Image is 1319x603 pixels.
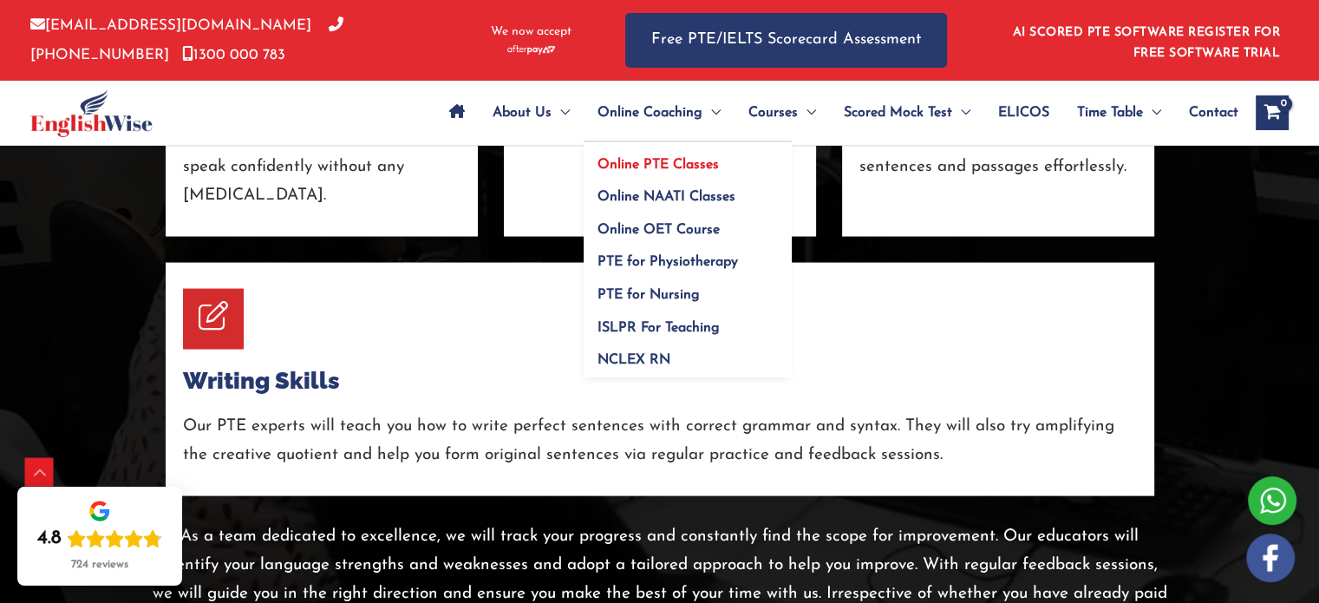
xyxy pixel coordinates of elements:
a: Scored Mock TestMenu Toggle [830,82,984,143]
div: 724 reviews [71,558,128,572]
a: PTE for Physiotherapy [584,240,792,273]
img: Afterpay-Logo [507,45,555,55]
span: Time Table [1077,82,1143,143]
span: Online NAATI Classes [597,190,735,204]
aside: Header Widget 1 [1002,12,1289,69]
img: cropped-ew-logo [30,89,153,137]
span: Menu Toggle [952,82,970,143]
a: ISLPR For Teaching [584,305,792,338]
span: PTE for Physiotherapy [597,255,738,269]
span: Contact [1189,82,1238,143]
a: 1300 000 783 [182,48,285,62]
img: white-facebook.png [1246,534,1295,582]
span: Menu Toggle [1143,82,1161,143]
h4: Writing Skills [183,367,1137,395]
span: We now accept [491,23,571,41]
span: Online Coaching [597,82,702,143]
a: CoursesMenu Toggle [735,82,830,143]
nav: Site Navigation: Main Menu [435,82,1238,143]
span: About Us [493,82,552,143]
p: Our PTE experts will teach you how to write perfect sentences with correct grammar and syntax. Th... [183,412,1137,470]
div: Rating: 4.8 out of 5 [37,527,162,551]
a: Free PTE/IELTS Scorecard Assessment [625,13,947,68]
span: Online PTE Classes [597,158,719,172]
span: Menu Toggle [798,82,816,143]
span: Scored Mock Test [844,82,952,143]
a: [EMAIL_ADDRESS][DOMAIN_NAME] [30,18,311,33]
span: Menu Toggle [702,82,721,143]
a: ELICOS [984,82,1063,143]
a: View Shopping Cart, empty [1256,95,1289,130]
div: 4.8 [37,527,62,551]
span: NCLEX RN [597,353,670,367]
span: Courses [748,82,798,143]
a: Online NAATI Classes [584,175,792,208]
a: PTE for Nursing [584,273,792,306]
span: PTE for Nursing [597,288,700,302]
a: Time TableMenu Toggle [1063,82,1175,143]
span: ISLPR For Teaching [597,321,720,335]
a: AI SCORED PTE SOFTWARE REGISTER FOR FREE SOFTWARE TRIAL [1013,26,1281,60]
a: About UsMenu Toggle [479,82,584,143]
a: NCLEX RN [584,338,792,378]
a: Online PTE Classes [584,142,792,175]
span: ELICOS [998,82,1049,143]
a: Online OET Course [584,207,792,240]
a: Online CoachingMenu Toggle [584,82,735,143]
span: Menu Toggle [552,82,570,143]
a: Contact [1175,82,1238,143]
a: [PHONE_NUMBER] [30,18,343,62]
span: Online OET Course [597,223,720,237]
